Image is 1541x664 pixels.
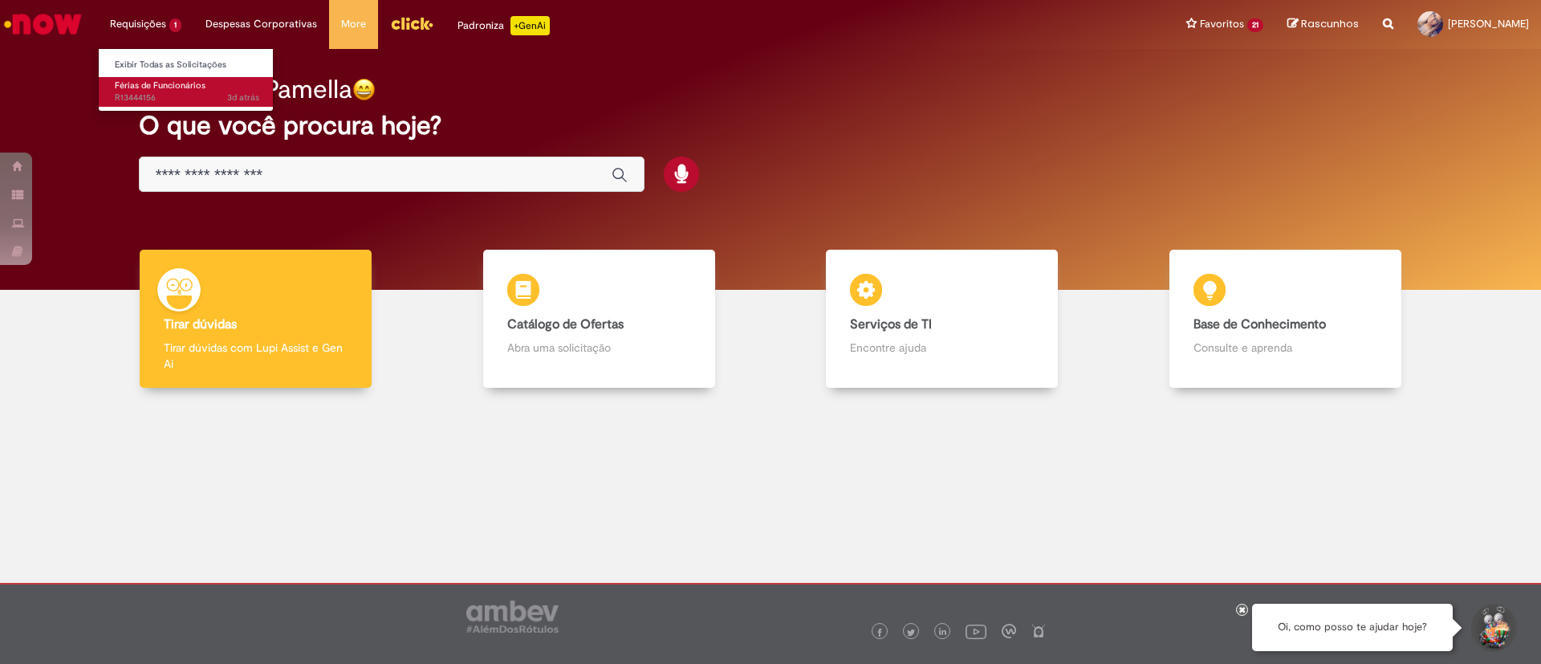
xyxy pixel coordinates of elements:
span: 21 [1247,18,1263,32]
span: More [341,16,366,32]
img: ServiceNow [2,8,84,40]
ul: Requisições [98,48,274,112]
p: Tirar dúvidas com Lupi Assist e Gen Ai [164,340,348,372]
b: Serviços de TI [850,316,932,332]
span: Despesas Corporativas [205,16,317,32]
p: +GenAi [510,16,550,35]
img: logo_footer_youtube.png [966,621,986,642]
button: Iniciar Conversa de Suporte [1469,604,1517,652]
img: logo_footer_workplace.png [1002,624,1016,638]
a: Base de Conhecimento Consulte e aprenda [1114,250,1458,389]
span: 3d atrás [227,92,259,104]
span: R13444156 [115,92,259,104]
span: Rascunhos [1301,16,1359,31]
img: logo_footer_naosei.png [1031,624,1046,638]
h2: O que você procura hoje? [139,112,1403,140]
a: Rascunhos [1287,17,1359,32]
span: 1 [169,18,181,32]
p: Encontre ajuda [850,340,1034,356]
span: Requisições [110,16,166,32]
span: Favoritos [1200,16,1244,32]
b: Base de Conhecimento [1193,316,1326,332]
p: Abra uma solicitação [507,340,691,356]
span: [PERSON_NAME] [1448,17,1529,31]
a: Catálogo de Ofertas Abra uma solicitação [428,250,771,389]
img: logo_footer_linkedin.png [939,628,947,638]
span: Férias de Funcionários [115,79,205,92]
a: Tirar dúvidas Tirar dúvidas com Lupi Assist e Gen Ai [84,250,428,389]
img: click_logo_yellow_360x200.png [390,11,433,35]
a: Serviços de TI Encontre ajuda [770,250,1114,389]
img: logo_footer_facebook.png [876,629,884,637]
div: Padroniza [457,16,550,35]
img: logo_footer_twitter.png [907,629,915,637]
img: happy-face.png [352,78,376,101]
b: Tirar dúvidas [164,316,237,332]
div: Oi, como posso te ajudar hoje? [1252,604,1453,651]
a: Aberto R13444156 : Férias de Funcionários [99,77,275,107]
p: Consulte e aprenda [1193,340,1377,356]
a: Exibir Todas as Solicitações [99,56,275,74]
time: 25/08/2025 13:01:53 [227,92,259,104]
b: Catálogo de Ofertas [507,316,624,332]
img: logo_footer_ambev_rotulo_gray.png [466,601,559,633]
